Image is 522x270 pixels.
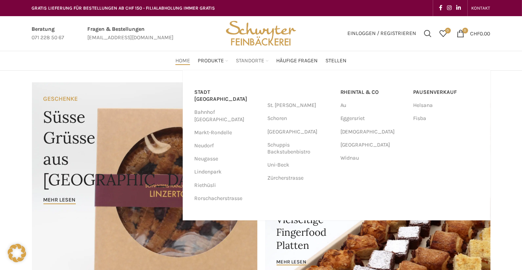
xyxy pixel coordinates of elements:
[414,99,479,112] a: Helsana
[414,86,479,99] a: Pausenverkauf
[340,138,406,152] a: [GEOGRAPHIC_DATA]
[454,3,464,13] a: Linkedin social link
[194,179,260,192] a: Riethüsli
[462,28,468,33] span: 0
[340,99,406,112] a: Au
[28,53,494,68] div: Main navigation
[236,57,264,65] span: Standorte
[194,152,260,165] a: Neugasse
[223,30,299,36] a: Site logo
[420,26,436,41] a: Suchen
[276,57,318,65] span: Häufige Fragen
[267,112,333,125] a: Schoren
[436,26,451,41] div: Meine Wunschliste
[445,28,451,33] span: 0
[344,26,420,41] a: Einloggen / Registrieren
[414,112,479,125] a: Fisba
[175,57,190,65] span: Home
[194,192,260,205] a: Rorschacherstrasse
[468,0,494,16] div: Secondary navigation
[198,57,224,65] span: Produkte
[470,30,480,37] span: CHF
[348,31,417,36] span: Einloggen / Registrieren
[198,53,228,68] a: Produkte
[32,5,215,11] span: GRATIS LIEFERUNG FÜR BESTELLUNGEN AB CHF 150 - FILIALABHOLUNG IMMER GRATIS
[267,158,333,172] a: Uni-Beck
[194,86,260,106] a: Stadt [GEOGRAPHIC_DATA]
[325,57,347,65] span: Stellen
[194,165,260,178] a: Lindenpark
[340,86,406,99] a: RHEINTAL & CO
[194,126,260,139] a: Markt-Rondelle
[267,172,333,185] a: Zürcherstrasse
[470,30,490,37] bdi: 0.00
[340,152,406,165] a: Widnau
[88,25,174,42] a: Infobox link
[276,53,318,68] a: Häufige Fragen
[436,26,451,41] a: 0
[175,53,190,68] a: Home
[194,106,260,126] a: Bahnhof [GEOGRAPHIC_DATA]
[223,16,299,51] img: Bäckerei Schwyter
[267,138,333,158] a: Schuppis Backstubenbistro
[453,26,494,41] a: 0 CHF0.00
[445,3,454,13] a: Instagram social link
[194,139,260,152] a: Neudorf
[340,112,406,125] a: Eggersriet
[472,0,490,16] a: KONTAKT
[236,53,269,68] a: Standorte
[472,5,490,11] span: KONTAKT
[267,125,333,138] a: [GEOGRAPHIC_DATA]
[340,125,406,138] a: [DEMOGRAPHIC_DATA]
[32,25,65,42] a: Infobox link
[437,3,445,13] a: Facebook social link
[267,99,333,112] a: St. [PERSON_NAME]
[325,53,347,68] a: Stellen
